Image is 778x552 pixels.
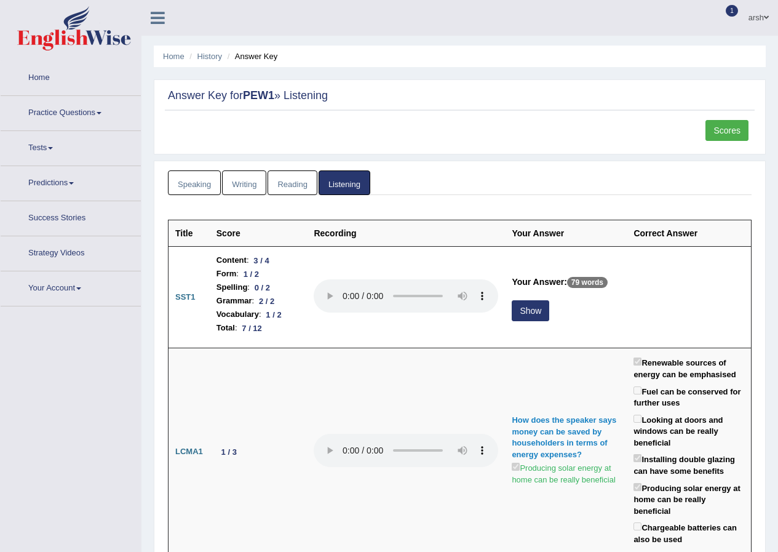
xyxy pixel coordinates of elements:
[175,447,203,456] b: LCMA1
[633,454,641,462] input: Installing double glazing can have some benefits
[216,254,301,267] li: :
[627,220,751,247] th: Correct Answer
[307,220,505,247] th: Recording
[216,267,237,281] b: Form
[175,292,196,302] b: SST1
[633,384,744,409] label: Fuel can be conserved for further uses
[216,446,242,458] div: 1 / 3
[633,355,744,380] label: Renewable sources of energy can be emphasised
[216,294,301,308] li: :
[1,271,141,302] a: Your Account
[633,481,744,518] label: Producing solar energy at home can be really beneficial
[216,281,248,294] b: Spelling
[224,50,278,62] li: Answer Key
[216,281,301,294] li: :
[512,463,520,471] input: Producing solar energy at home can be really beneficial
[512,415,620,460] div: How does the speaker says money can be saved by householders in terms of energy expenses?
[168,90,752,102] h2: Answer Key for » Listening
[1,96,141,127] a: Practice Questions
[216,321,301,335] li: :
[169,220,210,247] th: Title
[633,412,744,449] label: Looking at doors and windows can be really beneficial
[1,236,141,267] a: Strategy Videos
[216,294,252,308] b: Grammar
[633,452,744,477] label: Installing double glazing can have some benefits
[249,254,274,267] div: 3 / 4
[567,277,608,288] p: 79 words
[1,61,141,92] a: Home
[216,308,301,321] li: :
[237,322,267,335] div: 7 / 12
[512,277,566,287] b: Your Answer:
[216,254,247,267] b: Content
[512,300,549,321] button: Show
[1,201,141,232] a: Success Stories
[243,89,274,102] strong: PEW1
[239,268,264,281] div: 1 / 2
[268,170,317,196] a: Reading
[705,120,748,141] a: Scores
[633,415,641,423] input: Looking at doors and windows can be really beneficial
[633,358,641,366] input: Renewable sources of energy can be emphasised
[633,386,641,394] input: Fuel can be conserved for further uses
[216,321,235,335] b: Total
[250,281,275,294] div: 0 / 2
[726,5,738,17] span: 1
[633,522,641,530] input: Chargeable batteries can also be used
[1,166,141,197] a: Predictions
[505,220,627,247] th: Your Answer
[210,220,308,247] th: Score
[261,308,287,321] div: 1 / 2
[216,267,301,281] li: :
[319,170,370,196] a: Listening
[168,170,221,196] a: Speaking
[512,460,620,486] label: Producing solar energy at home can be really beneficial
[254,295,279,308] div: 2 / 2
[197,52,222,61] a: History
[633,520,744,545] label: Chargeable batteries can also be used
[222,170,266,196] a: Writing
[633,483,641,491] input: Producing solar energy at home can be really beneficial
[163,52,185,61] a: Home
[1,131,141,162] a: Tests
[216,308,259,321] b: Vocabulary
